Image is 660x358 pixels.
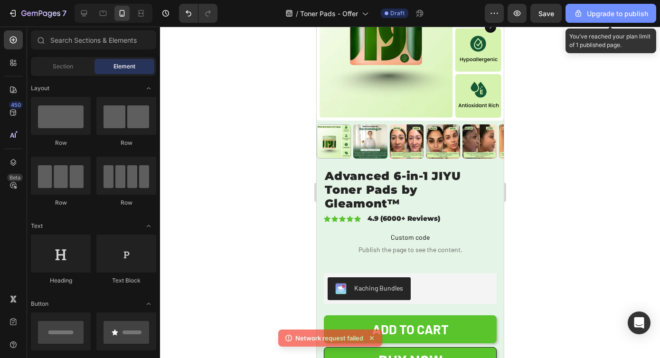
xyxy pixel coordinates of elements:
[295,333,363,343] p: Network request failed
[566,4,656,23] button: Upgrade to publish
[7,174,23,181] div: Beta
[9,101,23,109] div: 450
[31,30,156,49] input: Search Sections & Elements
[53,62,73,71] span: Section
[96,276,156,285] div: Text Block
[31,139,91,147] div: Row
[31,198,91,207] div: Row
[538,9,554,18] span: Save
[96,139,156,147] div: Row
[7,218,180,228] span: Publish the page to see the content.
[38,256,86,266] div: Kaching Bundles
[141,218,156,234] span: Toggle open
[56,294,132,311] div: ADD TO CART
[113,62,135,71] span: Element
[141,81,156,96] span: Toggle open
[7,142,180,185] h1: Advanced 6-in-1 JIYU Toner Pads by Gleamont™
[628,311,651,334] div: Open Intercom Messenger
[31,222,43,230] span: Text
[96,198,156,207] div: Row
[31,276,91,285] div: Heading
[179,4,217,23] div: Undo/Redo
[296,9,298,19] span: /
[51,188,123,196] strong: 4.9 (6000+ Reviews)
[19,256,30,268] img: KachingBundles.png
[62,8,66,19] p: 7
[300,9,358,19] span: Toner Pads - Offer
[62,324,126,344] p: BUY NOW
[31,300,48,308] span: Button
[7,320,180,348] button: <p>BUY NOW</p>
[31,84,49,93] span: Layout
[574,9,648,19] div: Upgrade to publish
[141,296,156,311] span: Toggle open
[390,9,405,18] span: Draft
[530,4,562,23] button: Save
[317,27,504,358] iframe: Design area
[4,4,71,23] button: 7
[7,289,180,317] button: ADD TO CART
[11,251,94,273] button: Kaching Bundles
[7,205,180,217] span: Custom code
